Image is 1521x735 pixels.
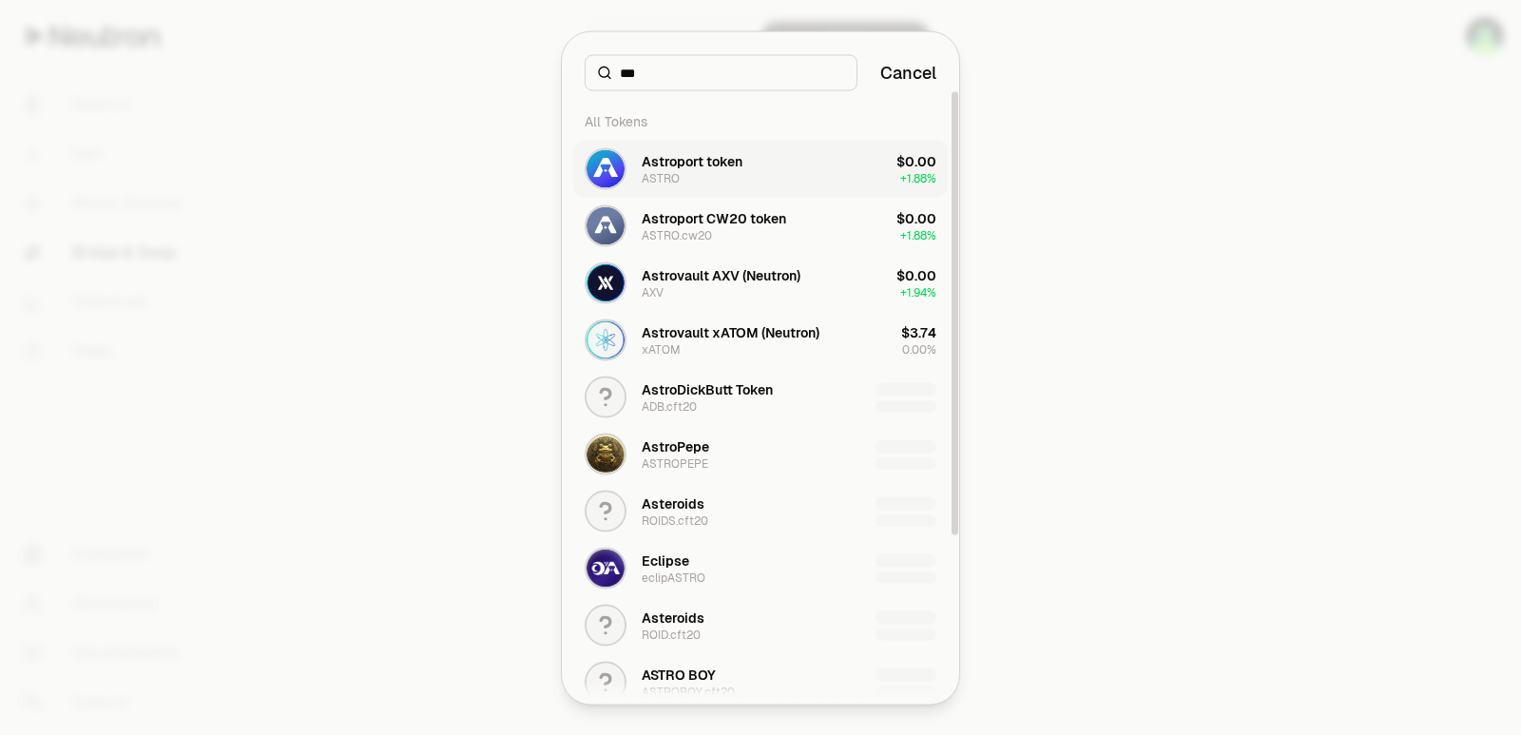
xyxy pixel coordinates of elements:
[642,208,786,227] div: Astroport CW20 token
[587,149,625,187] img: ASTRO Logo
[642,436,709,455] div: AstroPepe
[587,320,625,358] img: xATOM Logo
[587,435,625,473] img: ASTROPEPE Logo
[573,102,948,140] div: All Tokens
[880,59,936,86] button: Cancel
[896,208,936,227] div: $0.00
[902,341,936,357] span: 0.00%
[896,265,936,284] div: $0.00
[573,482,948,539] button: AsteroidsROIDS.cft20
[901,322,936,341] div: $3.74
[642,284,664,300] div: AXV
[642,151,742,170] div: Astroport token
[896,151,936,170] div: $0.00
[900,170,936,185] span: + 1.88%
[900,284,936,300] span: + 1.94%
[573,311,948,368] button: xATOM LogoAstrovault xATOM (Neutron)xATOM$3.740.00%
[900,227,936,242] span: + 1.88%
[587,206,625,244] img: ASTRO.cw20 Logo
[642,398,697,414] div: ADB.cft20
[642,570,705,585] div: eclipASTRO
[573,539,948,596] button: eclipASTRO LogoEclipseeclipASTRO
[587,549,625,587] img: eclipASTRO Logo
[642,455,708,471] div: ASTROPEPE
[642,627,701,642] div: ROID.cft20
[573,254,948,311] button: AXV LogoAstrovault AXV (Neutron)AXV$0.00+1.94%
[587,263,625,301] img: AXV Logo
[642,170,680,185] div: ASTRO
[573,197,948,254] button: ASTRO.cw20 LogoAstroport CW20 tokenASTRO.cw20$0.00+1.88%
[642,379,773,398] div: AstroDickButt Token
[642,341,681,357] div: xATOM
[642,513,708,528] div: ROIDS.cft20
[642,551,689,570] div: Eclipse
[642,665,716,684] div: ASTRO BOY
[642,322,819,341] div: Astrovault xATOM (Neutron)
[573,368,948,425] button: AstroDickButt TokenADB.cft20
[642,493,704,513] div: Asteroids
[642,608,704,627] div: Asteroids
[642,265,800,284] div: Astrovault AXV (Neutron)
[573,140,948,197] button: ASTRO LogoAstroport tokenASTRO$0.00+1.88%
[573,425,948,482] button: ASTROPEPE LogoAstroPepeASTROPEPE
[573,653,948,710] button: ASTRO BOYASTROBOY.cft20
[642,684,735,699] div: ASTROBOY.cft20
[642,227,712,242] div: ASTRO.cw20
[573,596,948,653] button: AsteroidsROID.cft20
